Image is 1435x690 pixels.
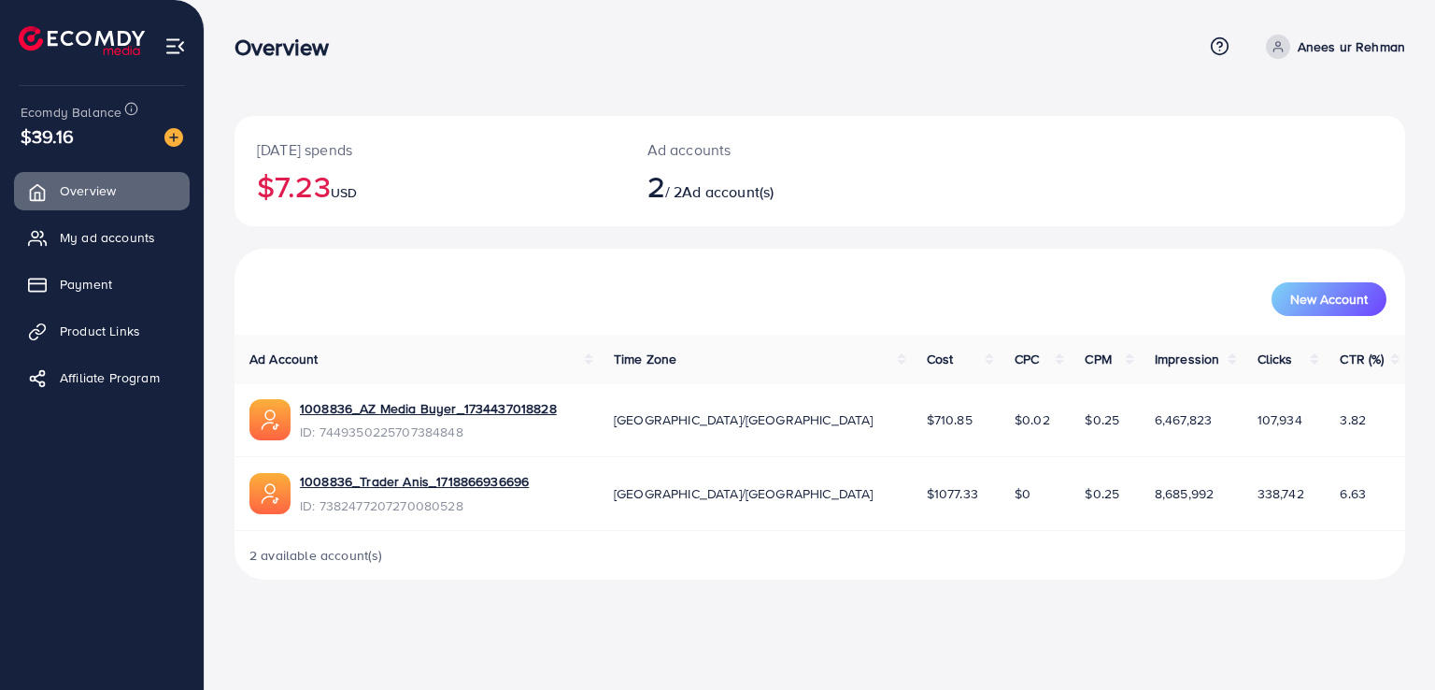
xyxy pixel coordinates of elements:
h3: Overview [234,34,344,61]
img: menu [164,36,186,57]
span: CTR (%) [1340,350,1384,368]
span: Payment [60,275,112,294]
img: ic-ads-acc.e4c84228.svg [249,399,291,440]
span: ID: 7382477207270080528 [300,496,529,515]
span: USD [331,183,357,202]
span: CPC [1015,350,1039,368]
button: New Account [1272,282,1386,316]
a: Affiliate Program [14,359,190,396]
span: 107,934 [1257,410,1302,429]
span: 2 available account(s) [249,546,383,565]
a: Payment [14,266,190,303]
img: image [164,128,183,147]
span: Ecomdy Balance [21,103,121,122]
span: $39.16 [21,122,74,150]
span: My ad accounts [60,228,155,247]
span: Time Zone [614,350,676,368]
h2: $7.23 [257,168,603,204]
span: 8,685,992 [1155,484,1214,503]
span: 6,467,823 [1155,410,1212,429]
span: Clicks [1257,350,1293,368]
span: Affiliate Program [60,368,160,387]
span: $0.02 [1015,410,1050,429]
a: Overview [14,172,190,209]
span: Overview [60,181,116,200]
span: Cost [927,350,954,368]
span: Ad Account [249,350,319,368]
span: 6.63 [1340,484,1366,503]
h2: / 2 [647,168,895,204]
span: 2 [647,165,665,208]
span: Ad account(s) [682,181,774,202]
p: [DATE] spends [257,138,603,161]
span: [GEOGRAPHIC_DATA]/[GEOGRAPHIC_DATA] [614,410,874,429]
p: Anees ur Rehman [1298,36,1405,58]
span: 338,742 [1257,484,1304,503]
a: 1008836_Trader Anis_1718866936696 [300,472,529,491]
span: $0 [1015,484,1030,503]
span: CPM [1085,350,1111,368]
span: ID: 7449350225707384848 [300,423,557,441]
span: $0.25 [1085,410,1119,429]
span: New Account [1290,293,1368,306]
span: Product Links [60,322,140,340]
p: Ad accounts [647,138,895,161]
a: Product Links [14,312,190,350]
img: ic-ads-acc.e4c84228.svg [249,473,291,514]
a: Anees ur Rehman [1258,35,1405,59]
a: My ad accounts [14,219,190,256]
span: Impression [1155,350,1220,368]
span: $1077.33 [927,484,978,503]
img: logo [19,26,145,55]
span: $0.25 [1085,484,1119,503]
span: [GEOGRAPHIC_DATA]/[GEOGRAPHIC_DATA] [614,484,874,503]
span: 3.82 [1340,410,1366,429]
span: $710.85 [927,410,973,429]
a: 1008836_AZ Media Buyer_1734437018828 [300,399,557,418]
